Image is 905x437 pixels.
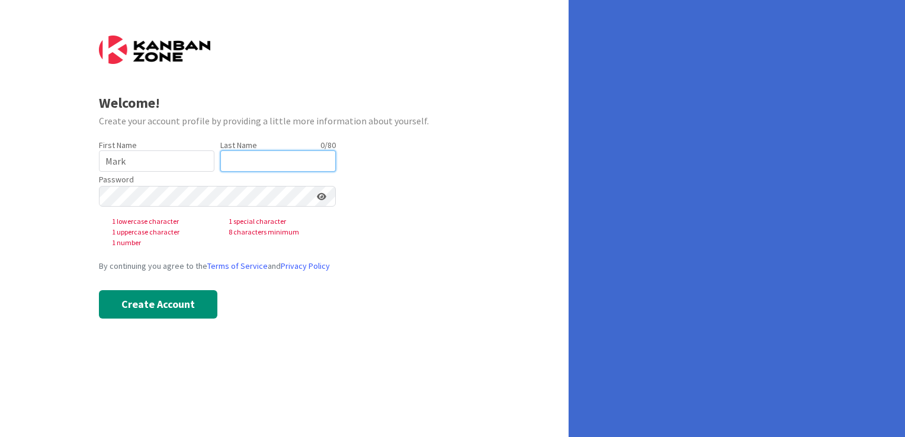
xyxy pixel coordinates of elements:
img: Kanban Zone [99,36,210,64]
span: 1 lowercase character [102,216,219,227]
span: 8 characters minimum [219,227,336,237]
div: Welcome! [99,92,470,114]
div: 0 / 80 [261,140,336,150]
span: 1 uppercase character [102,227,219,237]
span: 1 special character [219,216,336,227]
span: 1 number [102,237,219,248]
label: First Name [99,140,137,150]
div: Create your account profile by providing a little more information about yourself. [99,114,470,128]
button: Create Account [99,290,217,319]
label: Password [99,173,134,186]
a: Privacy Policy [281,261,330,271]
div: By continuing you agree to the and [99,260,470,272]
label: Last Name [220,140,257,150]
a: Terms of Service [207,261,268,271]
